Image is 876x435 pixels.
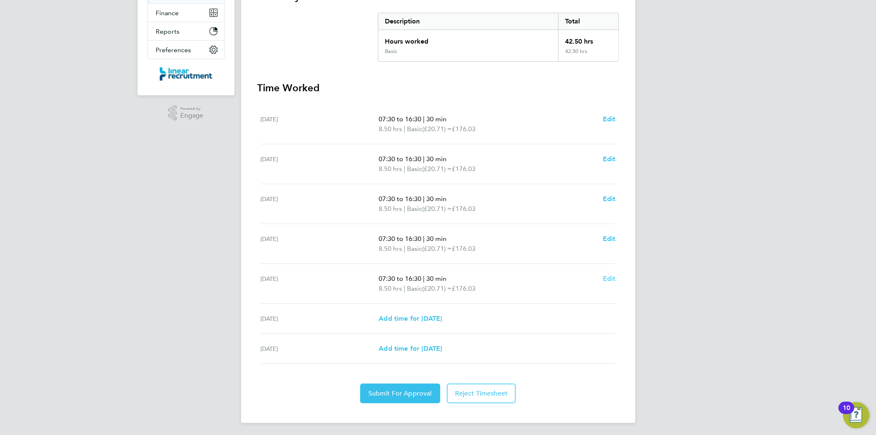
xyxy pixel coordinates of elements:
[426,235,446,243] span: 30 min
[452,165,476,173] span: £176.03
[407,284,422,294] span: Basic
[379,345,442,352] span: Add time for [DATE]
[258,81,619,95] h3: Time Worked
[603,235,616,243] span: Edit
[843,402,869,428] button: Open Resource Center, 10 new notifications
[603,155,616,163] span: Edit
[379,344,442,354] a: Add time for [DATE]
[379,195,421,203] span: 07:30 to 16:30
[261,234,379,254] div: [DATE]
[407,124,422,134] span: Basic
[379,115,421,123] span: 07:30 to 16:30
[423,235,425,243] span: |
[156,46,191,54] span: Preferences
[452,285,476,292] span: £176.03
[168,105,203,121] a: Powered byEngage
[148,41,224,59] button: Preferences
[422,285,452,292] span: (£20.71) =
[422,205,452,213] span: (£20.71) =
[379,165,402,173] span: 8.50 hrs
[379,314,442,324] a: Add time for [DATE]
[379,245,402,252] span: 8.50 hrs
[603,154,616,164] a: Edit
[379,125,402,133] span: 8.50 hrs
[160,67,212,81] img: linearrecruitment-logo-retina.png
[452,125,476,133] span: £176.03
[426,155,446,163] span: 30 min
[843,408,850,419] div: 10
[378,13,619,62] div: Summary
[261,344,379,354] div: [DATE]
[447,384,516,403] button: Reject Timesheet
[603,115,616,123] span: Edit
[404,245,405,252] span: |
[404,125,405,133] span: |
[603,234,616,244] a: Edit
[407,244,422,254] span: Basic
[379,155,421,163] span: 07:30 to 16:30
[378,30,559,48] div: Hours worked
[156,9,179,17] span: Finance
[407,204,422,214] span: Basic
[452,205,476,213] span: £176.03
[261,114,379,134] div: [DATE]
[261,154,379,174] div: [DATE]
[379,235,421,243] span: 07:30 to 16:30
[180,112,203,119] span: Engage
[379,205,402,213] span: 8.50 hrs
[156,28,180,35] span: Reports
[261,314,379,324] div: [DATE]
[360,384,440,403] button: Submit For Approval
[407,164,422,174] span: Basic
[404,205,405,213] span: |
[422,165,452,173] span: (£20.71) =
[423,195,425,203] span: |
[422,125,452,133] span: (£20.71) =
[404,285,405,292] span: |
[180,105,203,112] span: Powered by
[426,195,446,203] span: 30 min
[379,285,402,292] span: 8.50 hrs
[423,275,425,282] span: |
[148,22,224,40] button: Reports
[455,389,508,398] span: Reject Timesheet
[423,155,425,163] span: |
[423,115,425,123] span: |
[378,13,559,30] div: Description
[379,275,421,282] span: 07:30 to 16:30
[379,315,442,322] span: Add time for [DATE]
[558,13,618,30] div: Total
[148,4,224,22] button: Finance
[603,274,616,284] a: Edit
[603,194,616,204] a: Edit
[385,48,397,55] div: Basic
[147,67,225,81] a: Go to home page
[426,275,446,282] span: 30 min
[558,30,618,48] div: 42.50 hrs
[558,48,618,61] div: 42.50 hrs
[422,245,452,252] span: (£20.71) =
[261,274,379,294] div: [DATE]
[404,165,405,173] span: |
[603,114,616,124] a: Edit
[426,115,446,123] span: 30 min
[603,275,616,282] span: Edit
[368,389,432,398] span: Submit For Approval
[452,245,476,252] span: £176.03
[603,195,616,203] span: Edit
[261,194,379,214] div: [DATE]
